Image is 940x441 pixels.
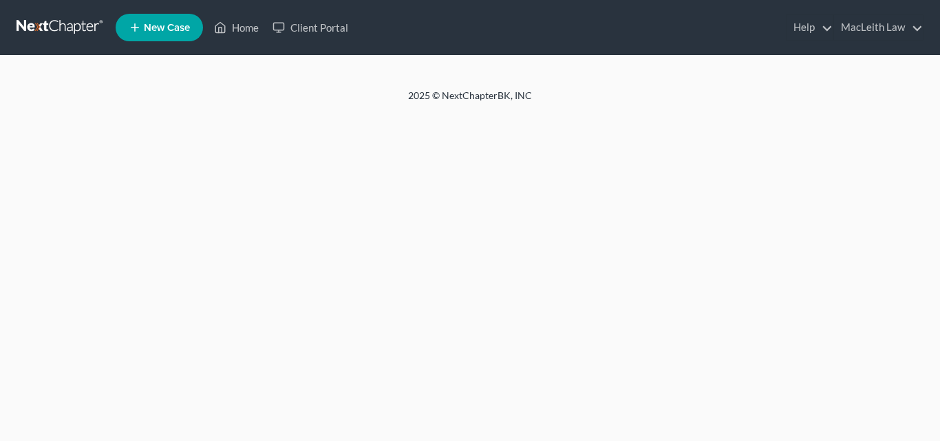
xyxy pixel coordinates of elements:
a: Home [207,15,266,40]
a: Help [787,15,833,40]
new-legal-case-button: New Case [116,14,203,41]
a: Client Portal [266,15,355,40]
div: 2025 © NextChapterBK, INC [78,89,862,114]
a: MacLeith Law [834,15,923,40]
